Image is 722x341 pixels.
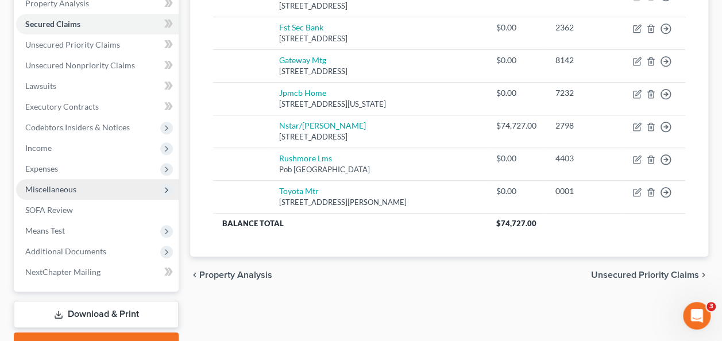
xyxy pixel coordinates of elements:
[16,262,179,282] a: NextChapter Mailing
[591,270,699,280] span: Unsecured Priority Claims
[279,197,478,208] div: [STREET_ADDRESS][PERSON_NAME]
[25,164,58,173] span: Expenses
[190,270,272,280] button: chevron_left Property Analysis
[16,76,179,96] a: Lawsuits
[496,219,536,228] span: $74,727.00
[16,96,179,117] a: Executory Contracts
[555,153,613,164] div: 4403
[555,120,613,131] div: 2798
[16,14,179,34] a: Secured Claims
[25,143,52,153] span: Income
[699,270,708,280] i: chevron_right
[16,55,179,76] a: Unsecured Nonpriority Claims
[279,88,326,98] a: Jpmcb Home
[591,270,708,280] button: Unsecured Priority Claims chevron_right
[496,185,537,197] div: $0.00
[555,87,613,99] div: 7232
[25,60,135,70] span: Unsecured Nonpriority Claims
[190,270,199,280] i: chevron_left
[279,164,478,175] div: Pob [GEOGRAPHIC_DATA]
[496,87,537,99] div: $0.00
[496,120,537,131] div: $74,727.00
[279,131,478,142] div: [STREET_ADDRESS]
[706,302,716,311] span: 3
[279,33,478,44] div: [STREET_ADDRESS]
[14,301,179,328] a: Download & Print
[16,34,179,55] a: Unsecured Priority Claims
[25,19,80,29] span: Secured Claims
[199,270,272,280] span: Property Analysis
[279,186,319,196] a: Toyota Mtr
[279,1,478,11] div: [STREET_ADDRESS]
[555,22,613,33] div: 2362
[555,55,613,66] div: 8142
[25,267,101,277] span: NextChapter Mailing
[213,213,487,234] th: Balance Total
[25,226,65,235] span: Means Test
[16,200,179,220] a: SOFA Review
[279,66,478,77] div: [STREET_ADDRESS]
[25,122,130,132] span: Codebtors Insiders & Notices
[555,185,613,197] div: 0001
[25,81,56,91] span: Lawsuits
[279,22,323,32] a: Fst Sec Bank
[279,55,326,65] a: Gateway Mtg
[496,55,537,66] div: $0.00
[279,153,332,163] a: Rushmore Lms
[683,302,711,330] iframe: Intercom live chat
[496,153,537,164] div: $0.00
[25,205,73,215] span: SOFA Review
[279,121,366,130] a: Nstar/[PERSON_NAME]
[279,99,478,110] div: [STREET_ADDRESS][US_STATE]
[25,102,99,111] span: Executory Contracts
[25,184,76,194] span: Miscellaneous
[496,22,537,33] div: $0.00
[25,246,106,256] span: Additional Documents
[25,40,120,49] span: Unsecured Priority Claims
